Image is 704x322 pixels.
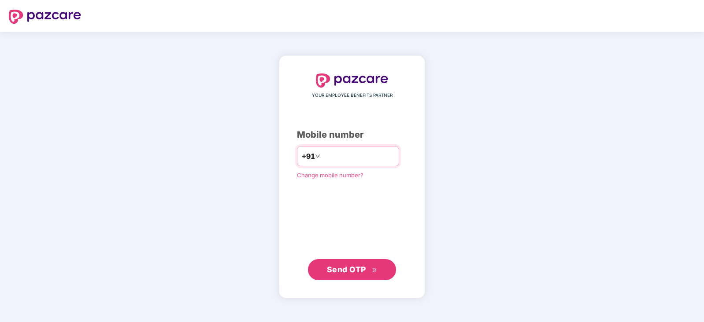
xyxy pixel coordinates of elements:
[372,267,378,273] span: double-right
[302,151,315,162] span: +91
[327,265,366,274] span: Send OTP
[316,73,388,88] img: logo
[9,10,81,24] img: logo
[308,259,396,280] button: Send OTPdouble-right
[315,154,320,159] span: down
[312,92,393,99] span: YOUR EMPLOYEE BENEFITS PARTNER
[297,172,363,179] a: Change mobile number?
[297,128,407,142] div: Mobile number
